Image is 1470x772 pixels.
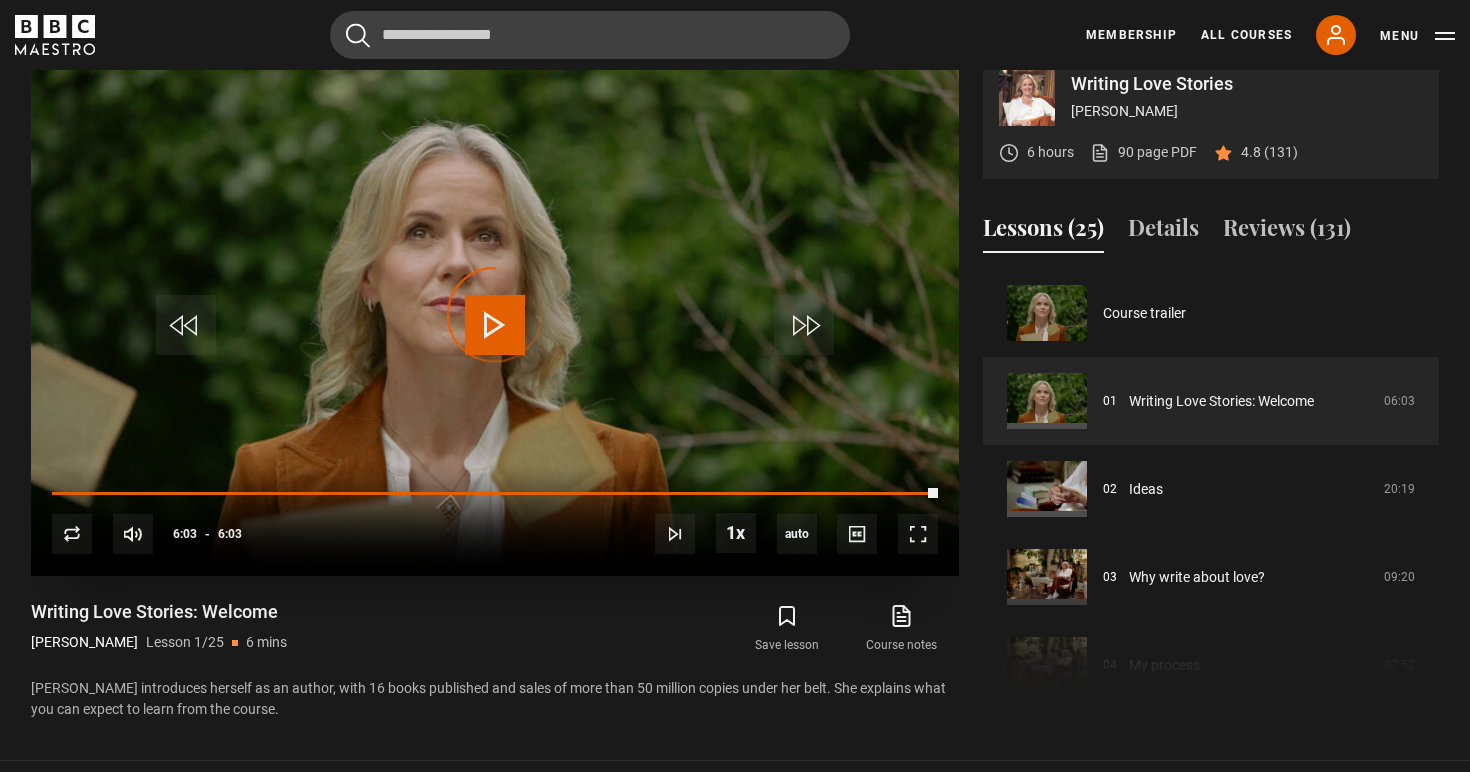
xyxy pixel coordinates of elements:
[898,514,938,554] button: Fullscreen
[1241,142,1298,163] p: 4.8 (131)
[31,678,959,720] p: [PERSON_NAME] introduces herself as an author, with 16 books published and sales of more than 50 ...
[146,632,224,653] p: Lesson 1/25
[1129,479,1163,500] a: Ideas
[52,492,938,496] div: Progress Bar
[1071,101,1423,122] p: [PERSON_NAME]
[1380,26,1455,46] button: Toggle navigation
[777,514,817,554] span: auto
[730,600,844,658] button: Save lesson
[845,600,959,658] a: Course notes
[655,514,695,554] button: Next Lesson
[716,513,756,553] button: Playback Rate
[1223,211,1351,253] button: Reviews (131)
[113,514,153,554] button: Mute
[1086,26,1177,44] a: Membership
[1027,142,1074,163] p: 6 hours
[346,23,370,48] button: Submit the search query
[330,11,850,59] input: Search
[52,514,92,554] button: Replay
[31,632,138,653] p: [PERSON_NAME]
[218,516,242,552] span: 6:03
[1129,567,1265,588] a: Why write about love?
[1201,26,1292,44] a: All Courses
[246,632,287,653] p: 6 mins
[983,211,1104,253] button: Lessons (25)
[173,516,197,552] span: 6:03
[31,600,287,624] h1: Writing Love Stories: Welcome
[1090,142,1197,163] a: 90 page PDF
[777,514,817,554] div: Current quality: 720p
[205,527,210,541] span: -
[1103,303,1186,324] a: Course trailer
[1129,391,1314,412] a: Writing Love Stories: Welcome
[1071,75,1423,93] p: Writing Love Stories
[837,514,877,554] button: Captions
[1128,211,1199,253] button: Details
[15,15,95,55] svg: BBC Maestro
[31,54,959,576] video-js: Video Player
